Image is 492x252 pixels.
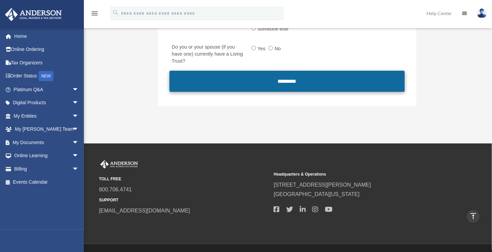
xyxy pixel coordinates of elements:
[274,191,360,197] a: [GEOGRAPHIC_DATA][US_STATE]
[72,96,86,110] span: arrow_drop_down
[72,83,86,97] span: arrow_drop_down
[5,83,89,96] a: Platinum Q&Aarrow_drop_down
[72,136,86,149] span: arrow_drop_down
[5,176,89,189] a: Events Calendar
[256,44,268,54] label: Yes
[91,9,99,17] i: menu
[112,9,119,16] i: search
[469,212,477,220] i: vertical_align_top
[72,162,86,176] span: arrow_drop_down
[256,24,291,35] label: Someone else
[3,8,64,21] img: Anderson Advisors Platinum Portal
[273,44,284,54] label: No
[72,109,86,123] span: arrow_drop_down
[5,96,89,110] a: Digital Productsarrow_drop_down
[72,123,86,136] span: arrow_drop_down
[5,69,89,83] a: Order StatusNEW
[5,43,89,56] a: Online Ordering
[5,123,89,136] a: My [PERSON_NAME] Teamarrow_drop_down
[5,109,89,123] a: My Entitiesarrow_drop_down
[5,29,89,43] a: Home
[5,56,89,69] a: Tax Organizers
[99,160,139,169] img: Anderson Advisors Platinum Portal
[5,136,89,149] a: My Documentsarrow_drop_down
[274,182,371,188] a: [STREET_ADDRESS][PERSON_NAME]
[99,197,269,204] small: SUPPORT
[91,12,99,17] a: menu
[39,71,53,81] div: NEW
[99,176,269,183] small: TOLL FREE
[274,171,444,178] small: Headquarters & Operations
[169,43,246,66] label: Do you or your spouse (if you have one) currently have a Living Trust?
[5,149,89,163] a: Online Learningarrow_drop_down
[99,208,190,213] a: [EMAIL_ADDRESS][DOMAIN_NAME]
[477,8,487,18] img: User Pic
[72,149,86,163] span: arrow_drop_down
[466,209,480,224] a: vertical_align_top
[5,162,89,176] a: Billingarrow_drop_down
[99,187,132,192] a: 800.706.4741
